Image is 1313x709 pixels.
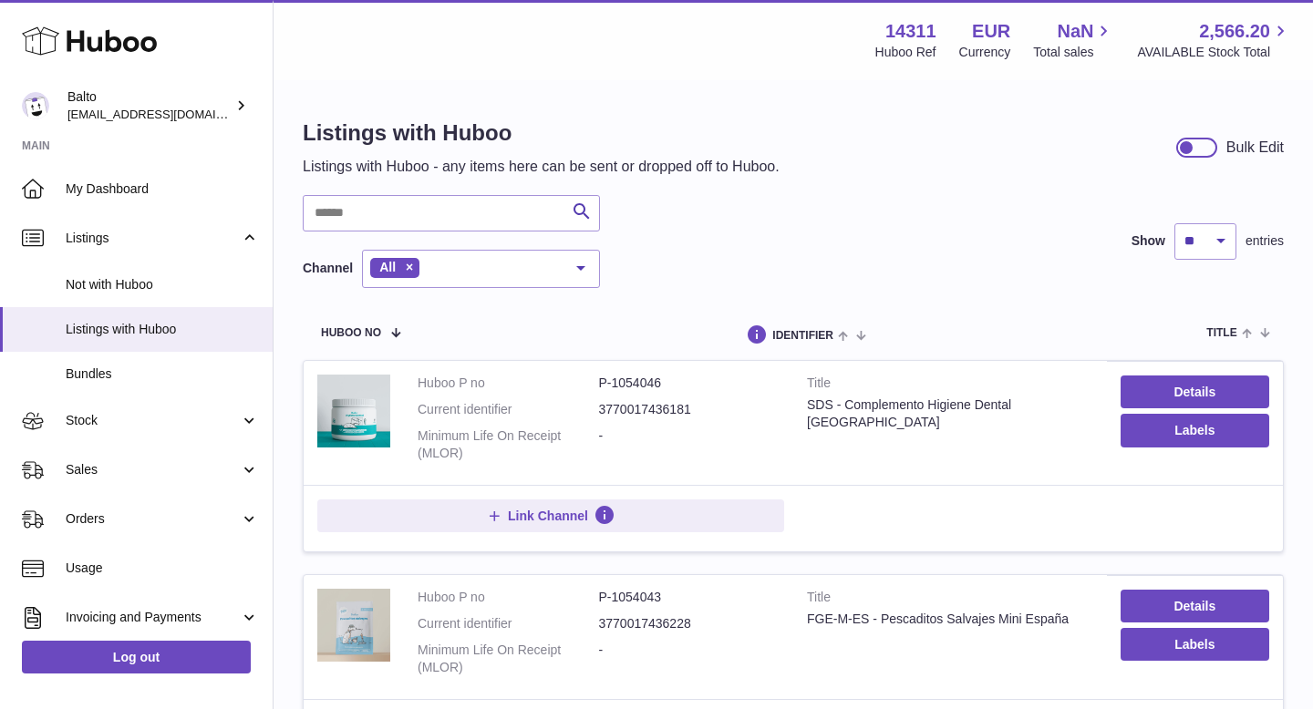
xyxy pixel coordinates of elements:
[1121,375,1269,408] a: Details
[599,427,781,462] dd: -
[807,589,1093,611] strong: Title
[599,375,781,392] dd: P-1054046
[22,92,49,119] img: softiontesting@gmail.com
[1033,44,1114,61] span: Total sales
[317,499,784,532] button: Link Channel
[508,508,588,524] span: Link Channel
[1206,327,1236,339] span: title
[418,642,599,676] dt: Minimum Life On Receipt (MLOR)
[1121,628,1269,661] button: Labels
[1137,19,1291,61] a: 2,566.20 AVAILABLE Stock Total
[66,180,259,198] span: My Dashboard
[885,19,936,44] strong: 14311
[599,615,781,632] dd: 3770017436228
[807,396,1093,431] div: SDS - Complemento Higiene Dental [GEOGRAPHIC_DATA]
[66,230,240,247] span: Listings
[66,412,240,429] span: Stock
[1246,232,1284,250] span: entries
[22,641,251,673] a: Log out
[1121,414,1269,447] button: Labels
[66,365,259,383] span: Bundles
[66,321,259,338] span: Listings with Huboo
[418,589,599,606] dt: Huboo P no
[1226,138,1284,158] div: Bulk Edit
[67,107,268,121] span: [EMAIL_ADDRESS][DOMAIN_NAME]
[599,589,781,606] dd: P-1054043
[321,327,381,339] span: Huboo no
[317,375,390,447] img: SDS - Complemento Higiene Dental España
[66,276,259,293] span: Not with Huboo
[807,375,1093,396] strong: Title
[418,401,599,418] dt: Current identifier
[1121,590,1269,622] a: Details
[66,510,240,528] span: Orders
[1199,19,1270,44] span: 2,566.20
[66,461,240,478] span: Sales
[875,44,936,61] div: Huboo Ref
[66,560,259,577] span: Usage
[972,19,1010,44] strong: EUR
[1057,19,1093,44] span: NaN
[1137,44,1291,61] span: AVAILABLE Stock Total
[599,642,781,676] dd: -
[418,375,599,392] dt: Huboo P no
[418,427,599,462] dt: Minimum Life On Receipt (MLOR)
[317,589,390,662] img: FGE-M-ES - Pescaditos Salvajes Mini España
[807,611,1093,628] div: FGE-M-ES - Pescaditos Salvajes Mini España
[303,260,353,277] label: Channel
[772,330,833,342] span: identifier
[379,260,396,274] span: All
[67,88,232,123] div: Balto
[303,118,780,148] h1: Listings with Huboo
[599,401,781,418] dd: 3770017436181
[66,609,240,626] span: Invoicing and Payments
[303,157,780,177] p: Listings with Huboo - any items here can be sent or dropped off to Huboo.
[418,615,599,632] dt: Current identifier
[959,44,1011,61] div: Currency
[1033,19,1114,61] a: NaN Total sales
[1132,232,1165,250] label: Show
